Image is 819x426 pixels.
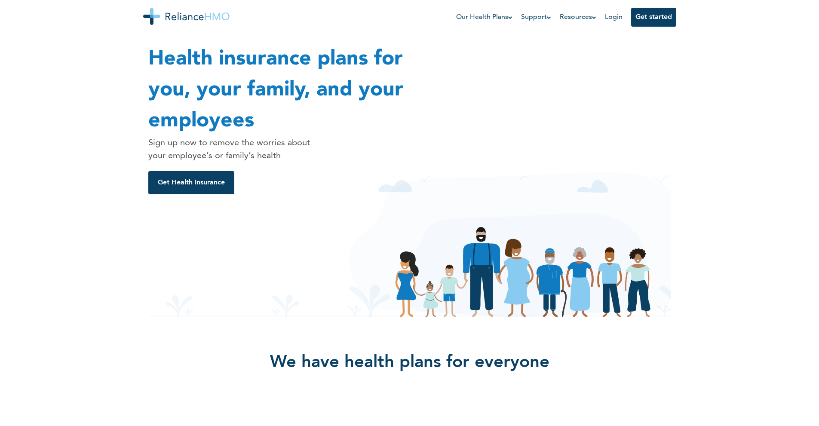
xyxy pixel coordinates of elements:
[148,171,234,194] button: Get Health Insurance
[456,12,512,22] a: Our Health Plans
[143,324,676,389] h2: We have health plans for everyone
[148,44,436,137] h1: Health insurance plans for you, your family, and your employees
[143,8,230,25] img: Reliance HMO's Logo
[631,8,676,27] button: Get started
[560,12,596,22] a: Resources
[148,137,314,162] p: Sign up now to remove the worries about your employee’s or family’s health
[605,14,623,21] a: Login
[521,12,551,22] a: Support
